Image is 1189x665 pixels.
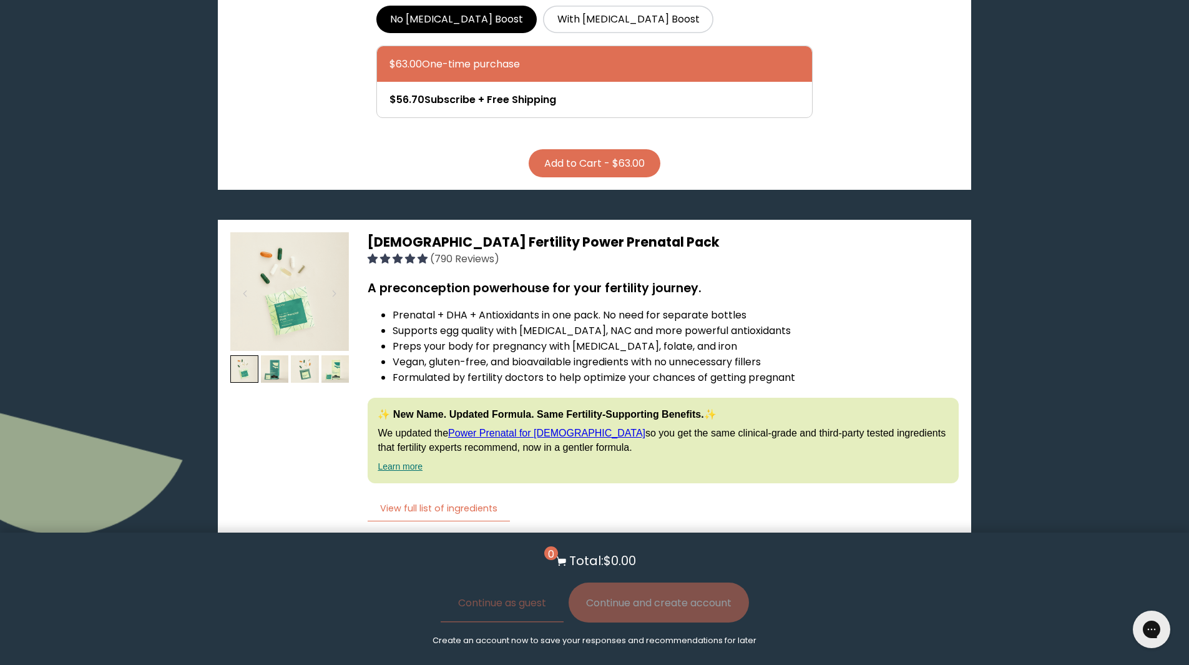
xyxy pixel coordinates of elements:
[368,233,720,251] span: [DEMOGRAPHIC_DATA] Fertility Power Prenatal Pack
[393,370,958,385] li: Formulated by fertility doctors to help optimize your chances of getting pregnant
[368,252,430,266] span: 4.95 stars
[433,635,756,646] p: Create an account now to save your responses and recommendations for later
[529,149,660,177] button: Add to Cart - $63.00
[569,551,636,570] p: Total: $0.00
[569,583,749,623] button: Continue and create account
[393,323,958,338] li: Supports egg quality with [MEDICAL_DATA], NAC and more powerful antioxidants
[393,354,958,370] li: Vegan, gluten-free, and bioavailable ingredients with no unnecessary fillers
[378,461,423,471] a: Learn more
[393,338,958,354] li: Preps your body for pregnancy with [MEDICAL_DATA], folate, and iron
[378,426,948,455] p: We updated the so you get the same clinical-grade and third-party tested ingredients that fertili...
[430,252,499,266] span: (790 Reviews)
[448,428,645,438] a: Power Prenatal for [DEMOGRAPHIC_DATA]
[230,232,349,351] img: thumbnail image
[544,546,558,560] span: 0
[378,409,716,420] strong: ✨ New Name. Updated Formula. Same Fertility-Supporting Benefits.✨
[543,6,713,33] label: With [MEDICAL_DATA] Boost
[376,6,537,33] label: No [MEDICAL_DATA] Boost
[321,355,350,383] img: thumbnail image
[368,496,510,521] button: View full list of ingredients
[368,280,702,297] strong: A preconception powerhouse for your fertility journey.
[291,355,319,383] img: thumbnail image
[441,583,564,623] button: Continue as guest
[261,355,289,383] img: thumbnail image
[393,307,958,323] li: Prenatal + DHA + Antioxidants in one pack. No need for separate bottles
[230,355,258,383] img: thumbnail image
[1127,606,1177,653] iframe: Gorgias live chat messenger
